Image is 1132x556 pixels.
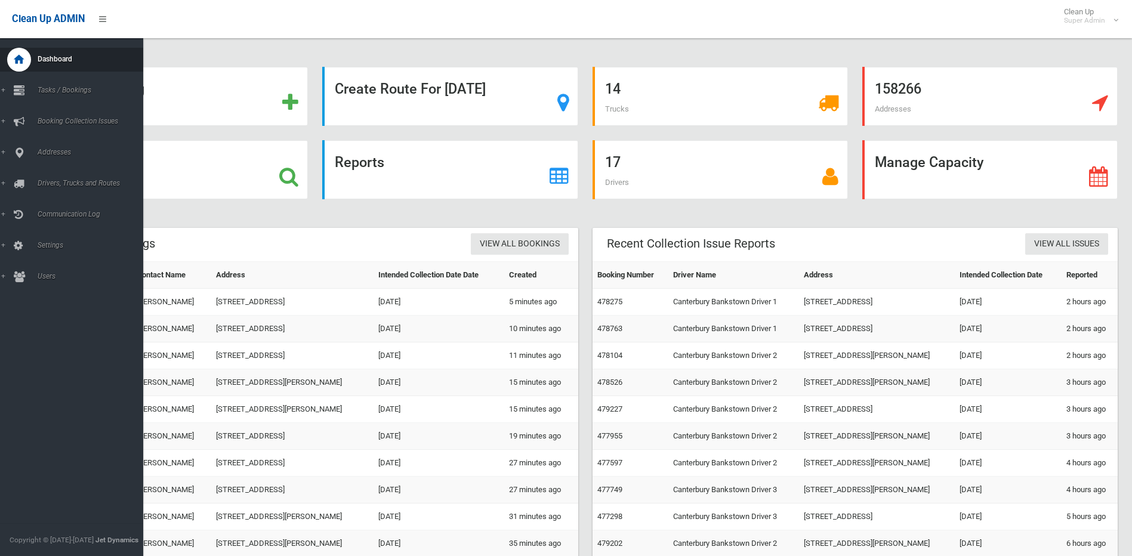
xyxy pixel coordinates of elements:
[1062,262,1118,289] th: Reported
[668,396,799,423] td: Canterbury Bankstown Driver 2
[955,342,1061,369] td: [DATE]
[955,262,1061,289] th: Intended Collection Date
[1062,369,1118,396] td: 3 hours ago
[668,423,799,450] td: Canterbury Bankstown Driver 2
[322,140,578,199] a: Reports
[605,154,621,171] strong: 17
[504,450,578,477] td: 27 minutes ago
[211,504,373,530] td: [STREET_ADDRESS][PERSON_NAME]
[875,104,911,113] span: Addresses
[211,369,373,396] td: [STREET_ADDRESS][PERSON_NAME]
[955,289,1061,316] td: [DATE]
[799,342,955,369] td: [STREET_ADDRESS][PERSON_NAME]
[955,369,1061,396] td: [DATE]
[1064,16,1105,25] small: Super Admin
[504,369,578,396] td: 15 minutes ago
[1062,289,1118,316] td: 2 hours ago
[504,262,578,289] th: Created
[132,316,212,342] td: [PERSON_NAME]
[1062,342,1118,369] td: 2 hours ago
[597,485,622,494] a: 477749
[799,289,955,316] td: [STREET_ADDRESS]
[504,342,578,369] td: 11 minutes ago
[211,477,373,504] td: [STREET_ADDRESS]
[132,262,212,289] th: Contact Name
[211,396,373,423] td: [STREET_ADDRESS][PERSON_NAME]
[211,342,373,369] td: [STREET_ADDRESS]
[799,423,955,450] td: [STREET_ADDRESS][PERSON_NAME]
[605,178,629,187] span: Drivers
[668,262,799,289] th: Driver Name
[955,316,1061,342] td: [DATE]
[132,396,212,423] td: [PERSON_NAME]
[955,423,1061,450] td: [DATE]
[875,81,921,97] strong: 158266
[504,504,578,530] td: 31 minutes ago
[53,140,308,199] a: Search
[12,13,85,24] span: Clean Up ADMIN
[668,289,799,316] td: Canterbury Bankstown Driver 1
[374,504,505,530] td: [DATE]
[132,423,212,450] td: [PERSON_NAME]
[1062,423,1118,450] td: 3 hours ago
[605,104,629,113] span: Trucks
[132,342,212,369] td: [PERSON_NAME]
[34,55,152,63] span: Dashboard
[597,404,622,413] a: 479227
[605,81,621,97] strong: 14
[132,289,212,316] td: [PERSON_NAME]
[593,140,848,199] a: 17 Drivers
[322,67,578,126] a: Create Route For [DATE]
[471,233,569,255] a: View All Bookings
[593,67,848,126] a: 14 Trucks
[211,316,373,342] td: [STREET_ADDRESS]
[132,369,212,396] td: [PERSON_NAME]
[668,369,799,396] td: Canterbury Bankstown Driver 2
[799,396,955,423] td: [STREET_ADDRESS]
[799,262,955,289] th: Address
[955,396,1061,423] td: [DATE]
[132,504,212,530] td: [PERSON_NAME]
[597,324,622,333] a: 478763
[53,67,308,126] a: Add Booking
[668,450,799,477] td: Canterbury Bankstown Driver 2
[95,536,138,544] strong: Jet Dynamics
[374,423,505,450] td: [DATE]
[211,289,373,316] td: [STREET_ADDRESS]
[34,148,152,156] span: Addresses
[1062,504,1118,530] td: 5 hours ago
[668,316,799,342] td: Canterbury Bankstown Driver 1
[799,477,955,504] td: [STREET_ADDRESS][PERSON_NAME]
[335,81,486,97] strong: Create Route For [DATE]
[1062,450,1118,477] td: 4 hours ago
[374,477,505,504] td: [DATE]
[374,450,505,477] td: [DATE]
[504,289,578,316] td: 5 minutes ago
[862,67,1118,126] a: 158266 Addresses
[799,369,955,396] td: [STREET_ADDRESS][PERSON_NAME]
[504,396,578,423] td: 15 minutes ago
[34,210,152,218] span: Communication Log
[1062,396,1118,423] td: 3 hours ago
[597,351,622,360] a: 478104
[34,241,152,249] span: Settings
[799,450,955,477] td: [STREET_ADDRESS][PERSON_NAME]
[374,342,505,369] td: [DATE]
[668,477,799,504] td: Canterbury Bankstown Driver 3
[597,539,622,548] a: 479202
[211,262,373,289] th: Address
[504,477,578,504] td: 27 minutes ago
[374,396,505,423] td: [DATE]
[504,423,578,450] td: 19 minutes ago
[597,378,622,387] a: 478526
[593,262,669,289] th: Booking Number
[1062,477,1118,504] td: 4 hours ago
[597,297,622,306] a: 478275
[34,272,152,280] span: Users
[1025,233,1108,255] a: View All Issues
[335,154,384,171] strong: Reports
[132,450,212,477] td: [PERSON_NAME]
[374,289,505,316] td: [DATE]
[875,154,983,171] strong: Manage Capacity
[597,431,622,440] a: 477955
